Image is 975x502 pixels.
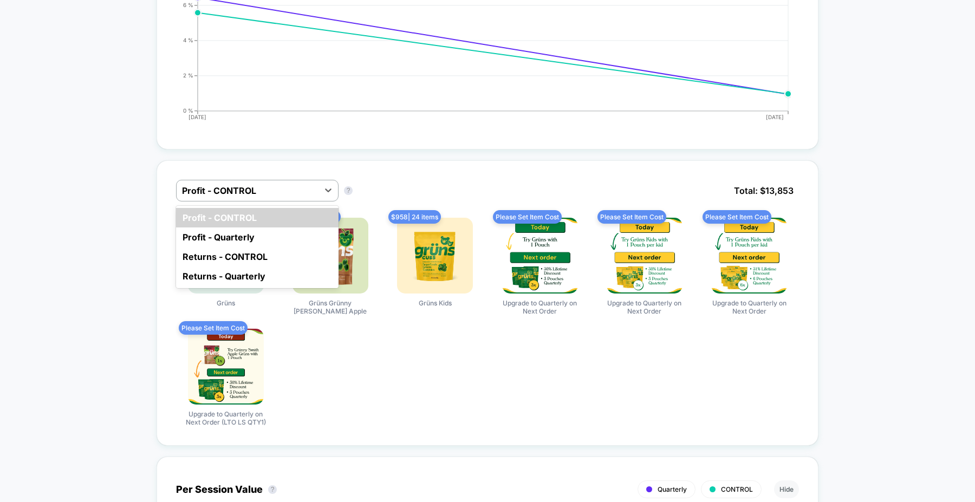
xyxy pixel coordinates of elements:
span: Quarterly [658,485,687,493]
button: ? [268,485,277,494]
img: Upgrade to Quarterly on Next Order (LTO LS QTY1) [188,329,264,405]
tspan: 0 % [183,107,193,114]
tspan: 2 % [183,72,193,79]
img: Upgrade to Quarterly on Next Order [502,218,578,294]
span: Please Set Item Cost [597,210,666,224]
tspan: [DATE] [766,114,784,120]
span: Upgrade to Quarterly on Next Order [604,299,685,315]
div: Profit - CONTROL [176,208,339,227]
div: Profit - Quarterly [176,227,339,247]
span: Grüns Grünny [PERSON_NAME] Apple [290,299,371,315]
button: ? [344,186,353,195]
span: Upgrade to Quarterly on Next Order [499,299,581,315]
span: Please Set Item Cost [493,210,562,224]
div: Returns - CONTROL [176,247,339,266]
img: Upgrade to Quarterly on Next Order [711,218,787,294]
div: Returns - Quarterly [176,266,339,286]
button: Hide [774,480,799,498]
span: Total: $ 13,853 [729,180,799,201]
span: Please Set Item Cost [703,210,771,224]
span: Upgrade to Quarterly on Next Order (LTO LS QTY1) [185,410,266,426]
span: Upgrade to Quarterly on Next Order [708,299,790,315]
tspan: 6 % [183,2,193,8]
span: Grüns [217,299,235,307]
span: Please Set Item Cost [179,321,248,335]
img: Upgrade to Quarterly on Next Order [607,218,682,294]
tspan: [DATE] [188,114,206,120]
span: CONTROL [721,485,753,493]
tspan: 4 % [183,37,193,43]
span: $ 958 | 24 items [388,210,441,224]
img: Grüns Kids [397,218,473,294]
span: Grüns Kids [419,299,452,307]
